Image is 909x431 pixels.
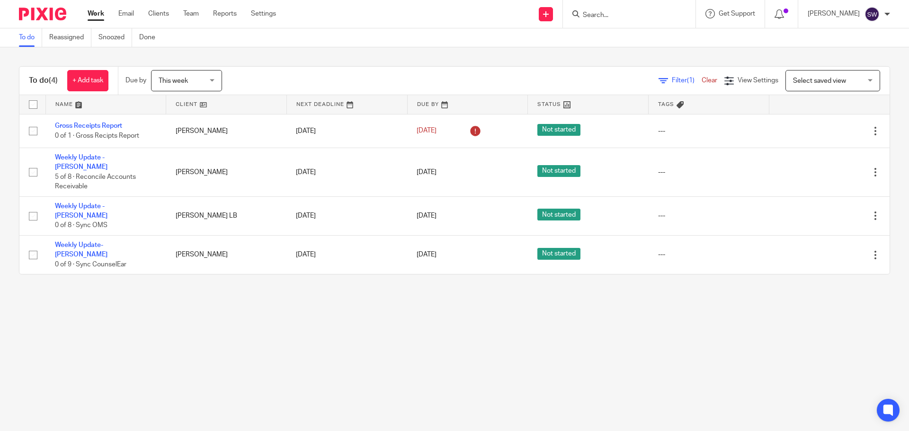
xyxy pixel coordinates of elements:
span: [DATE] [417,212,437,219]
a: Reassigned [49,28,91,47]
span: [DATE] [417,169,437,176]
td: [DATE] [286,114,407,148]
td: [PERSON_NAME] [166,148,287,196]
div: --- [658,250,760,259]
span: (4) [49,77,58,84]
span: Get Support [719,10,755,17]
span: This week [159,78,188,84]
td: [PERSON_NAME] [166,114,287,148]
a: Weekly Update- [PERSON_NAME] [55,242,107,258]
td: [DATE] [286,196,407,235]
span: [DATE] [417,128,437,134]
span: 0 of 8 · Sync OMS [55,222,107,229]
span: View Settings [738,77,778,84]
span: Select saved view [793,78,846,84]
div: --- [658,211,760,220]
a: + Add task [67,70,108,91]
a: Clients [148,9,169,18]
img: svg%3E [864,7,880,22]
a: Weekly Update - [PERSON_NAME] [55,154,107,170]
span: 5 of 8 · Reconcile Accounts Receivable [55,174,136,190]
a: Work [88,9,104,18]
a: Weekly Update - [PERSON_NAME] [55,203,107,219]
a: Snoozed [98,28,132,47]
h1: To do [29,76,58,86]
span: Not started [537,124,580,136]
span: [DATE] [417,251,437,258]
span: Filter [672,77,702,84]
span: Not started [537,209,580,220]
span: Not started [537,248,580,260]
a: Reports [213,9,237,18]
img: Pixie [19,8,66,20]
td: [PERSON_NAME] [166,235,287,274]
div: --- [658,126,760,136]
a: Gross Receipts Report [55,123,122,129]
a: Settings [251,9,276,18]
span: 0 of 9 · Sync CounselEar [55,261,126,268]
td: [DATE] [286,235,407,274]
p: [PERSON_NAME] [808,9,860,18]
input: Search [582,11,667,20]
span: Tags [658,102,674,107]
span: 0 of 1 · Gross Recipts Report [55,132,139,139]
a: To do [19,28,42,47]
a: Email [118,9,134,18]
a: Done [139,28,162,47]
a: Clear [702,77,717,84]
span: (1) [687,77,695,84]
td: [PERSON_NAME] LB [166,196,287,235]
div: --- [658,167,760,177]
td: [DATE] [286,148,407,196]
a: Team [183,9,199,18]
p: Due by [125,76,146,85]
span: Not started [537,165,580,177]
